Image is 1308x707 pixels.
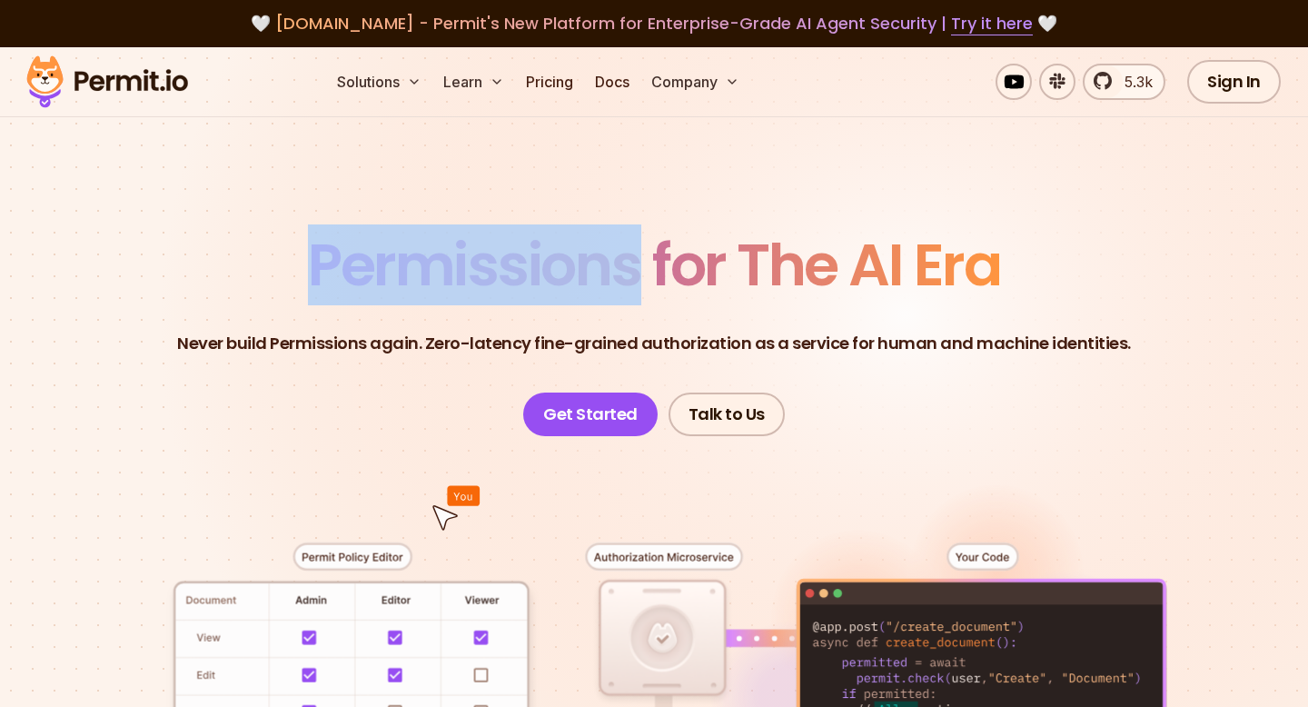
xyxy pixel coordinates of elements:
[951,12,1033,35] a: Try it here
[1114,71,1153,93] span: 5.3k
[275,12,1033,35] span: [DOMAIN_NAME] - Permit's New Platform for Enterprise-Grade AI Agent Security |
[177,331,1131,356] p: Never build Permissions again. Zero-latency fine-grained authorization as a service for human and...
[308,224,1000,305] span: Permissions for The AI Era
[1187,60,1281,104] a: Sign In
[330,64,429,100] button: Solutions
[18,51,196,113] img: Permit logo
[44,11,1264,36] div: 🤍 🤍
[669,393,785,436] a: Talk to Us
[436,64,511,100] button: Learn
[588,64,637,100] a: Docs
[644,64,747,100] button: Company
[1083,64,1165,100] a: 5.3k
[523,393,658,436] a: Get Started
[519,64,580,100] a: Pricing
